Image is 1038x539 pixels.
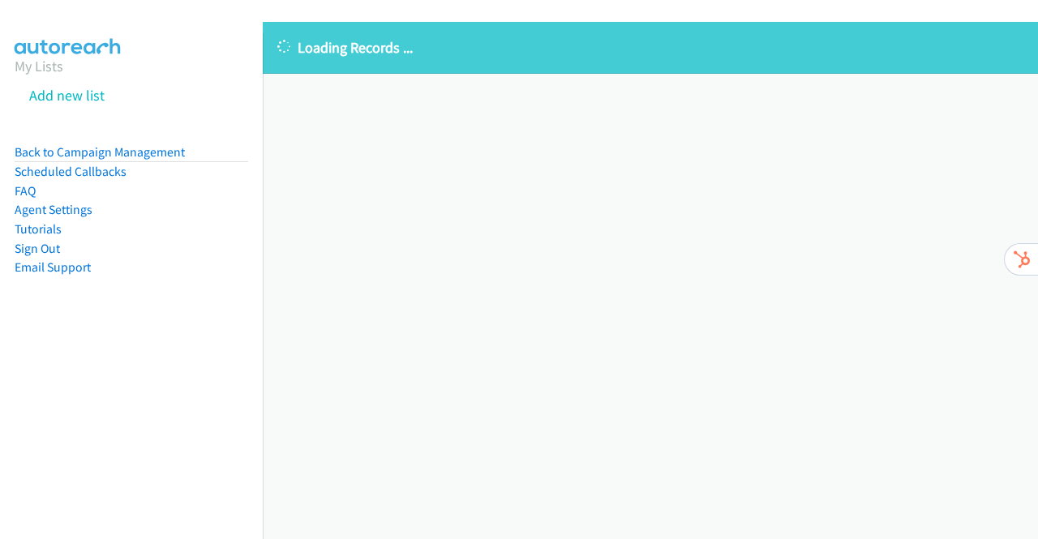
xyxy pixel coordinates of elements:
a: Tutorials [15,221,62,237]
a: FAQ [15,183,36,199]
a: Sign Out [15,241,60,256]
a: My Lists [15,57,63,75]
a: Email Support [15,259,91,275]
p: Loading Records ... [277,36,1023,58]
a: Scheduled Callbacks [15,164,127,179]
a: Agent Settings [15,202,92,217]
a: Back to Campaign Management [15,144,185,160]
a: Add new list [29,86,105,105]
